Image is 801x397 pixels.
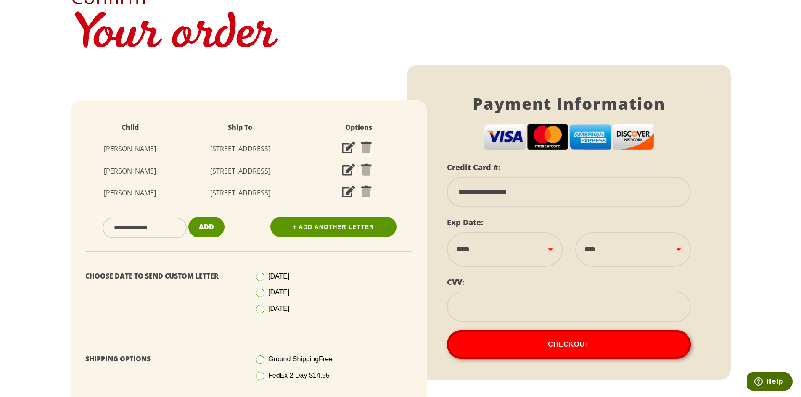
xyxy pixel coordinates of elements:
td: [PERSON_NAME] [79,138,181,160]
span: Free [319,355,333,363]
span: FedEx 2 Day $14.95 [268,372,330,379]
td: [PERSON_NAME] [79,182,181,204]
td: [PERSON_NAME] [79,160,181,182]
th: Options [299,117,418,138]
h1: Payment Information [447,94,691,113]
iframe: Opens a widget where you can find more information [747,372,793,393]
label: CVV: [447,277,464,287]
a: + Add Another Letter [270,217,397,237]
label: Exp Date: [447,217,483,227]
span: [DATE] [268,305,289,312]
td: [STREET_ADDRESS] [181,160,299,182]
span: [DATE] [268,273,289,280]
button: Checkout [447,330,691,359]
span: Add [199,222,214,231]
img: cc-logos.png [484,124,654,150]
th: Ship To [181,117,299,138]
p: Shipping Options [85,353,243,365]
span: [DATE] [268,289,289,296]
td: [STREET_ADDRESS] [181,138,299,160]
td: [STREET_ADDRESS] [181,182,299,204]
button: Add [188,217,225,237]
span: Ground Shipping [268,355,333,363]
h1: Your order [71,7,731,65]
label: Credit Card #: [447,162,500,172]
th: Child [79,117,181,138]
p: Choose Date To Send Custom Letter [85,270,243,282]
